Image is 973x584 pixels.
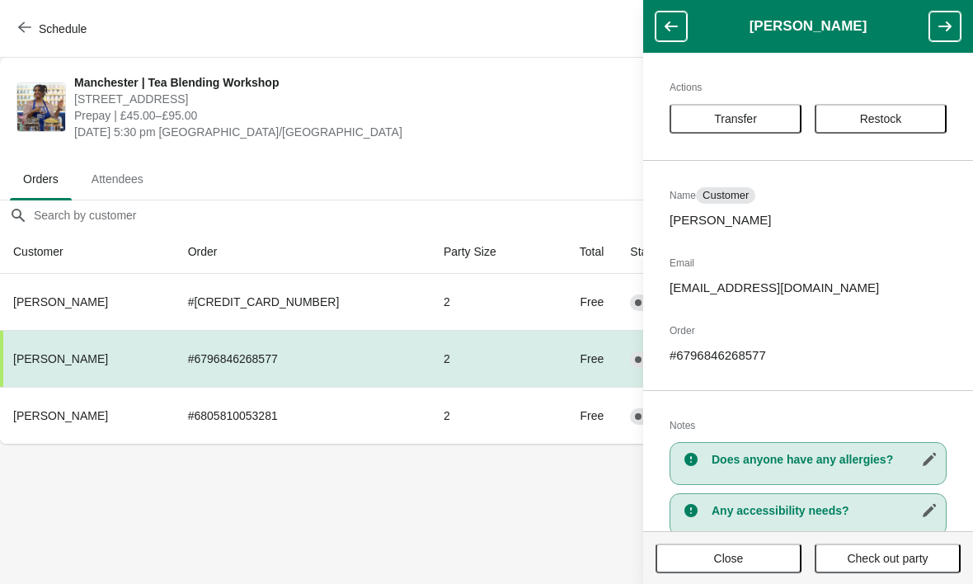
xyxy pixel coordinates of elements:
td: 2 [430,274,544,330]
p: [PERSON_NAME] [670,212,947,228]
td: 2 [430,330,544,387]
th: Status [617,230,717,274]
button: Schedule [8,14,100,44]
h2: Order [670,323,947,339]
p: [EMAIL_ADDRESS][DOMAIN_NAME] [670,280,947,296]
td: # [CREDIT_CARD_NUMBER] [175,274,430,330]
button: Close [656,544,801,573]
span: Manchester | Tea Blending Workshop [74,74,662,91]
td: Free [544,330,618,387]
span: Schedule [39,22,87,35]
span: Prepay | £45.00–£95.00 [74,107,662,124]
input: Search by customer [33,200,973,230]
th: Order [175,230,430,274]
span: [DATE] 5:30 pm [GEOGRAPHIC_DATA]/[GEOGRAPHIC_DATA] [74,124,662,140]
h1: [PERSON_NAME] [687,18,929,35]
th: Total [544,230,618,274]
h2: Name [670,187,947,204]
span: Check out party [847,552,928,565]
span: Attendees [78,164,157,194]
p: # 6796846268577 [670,347,947,364]
h2: Actions [670,79,947,96]
td: Free [544,274,618,330]
td: # 6805810053281 [175,387,430,444]
img: Manchester | Tea Blending Workshop [17,83,65,131]
h3: Does anyone have any allergies? [712,451,938,468]
span: Close [714,552,744,565]
h3: Any accessibility needs? [712,502,938,519]
button: Check out party [815,544,961,573]
span: [PERSON_NAME] [13,295,108,308]
span: Customer [703,189,749,202]
button: Transfer [670,104,801,134]
span: Restock [860,112,902,125]
span: [PERSON_NAME] [13,409,108,422]
button: Restock [815,104,947,134]
td: 2 [430,387,544,444]
span: [PERSON_NAME] [13,352,108,365]
th: Party Size [430,230,544,274]
td: # 6796846268577 [175,330,430,387]
span: Orders [10,164,72,194]
td: Free [544,387,618,444]
span: [STREET_ADDRESS] [74,91,662,107]
h2: Email [670,255,947,271]
h2: Notes [670,417,947,434]
span: Transfer [714,112,757,125]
